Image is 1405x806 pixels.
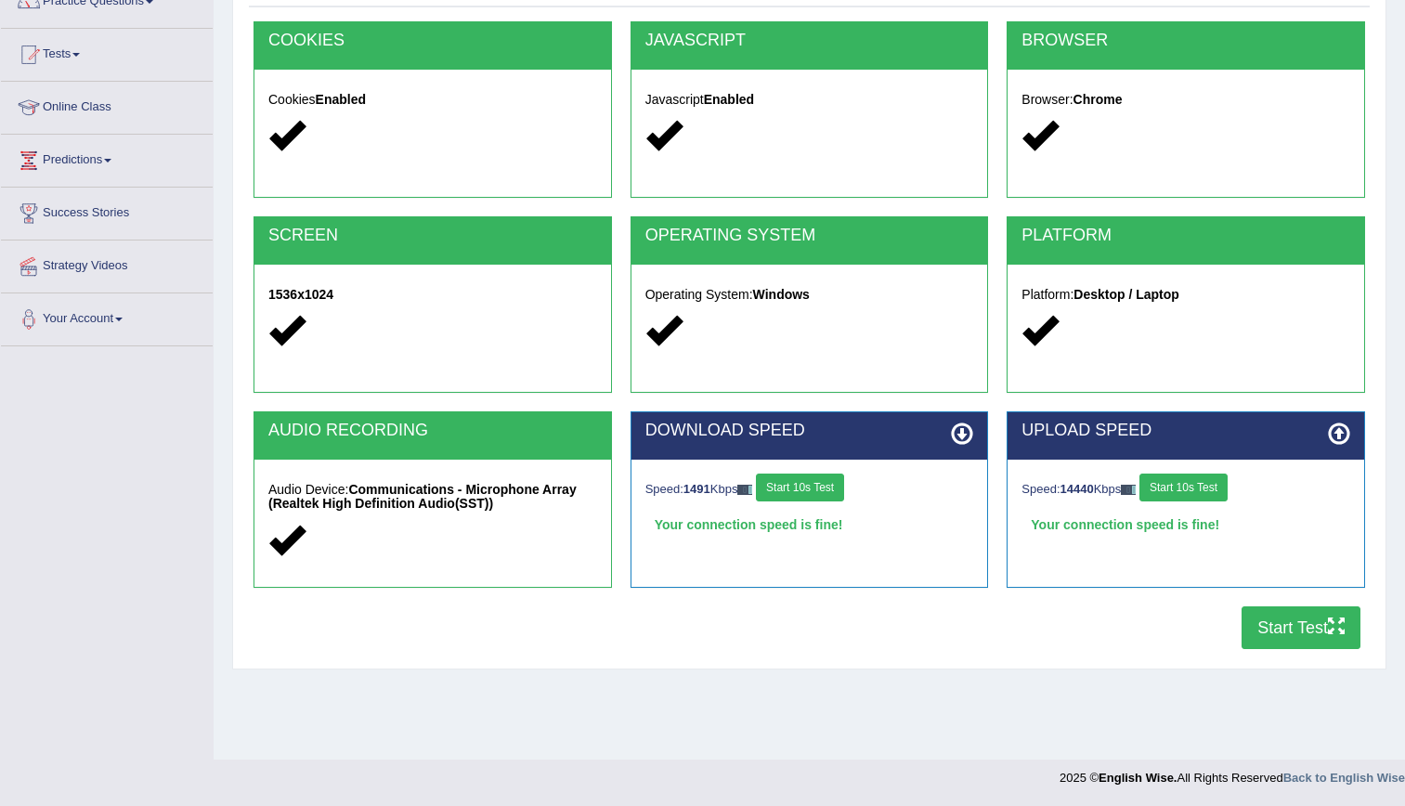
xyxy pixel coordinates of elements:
h2: PLATFORM [1021,227,1350,245]
div: Speed: Kbps [1021,474,1350,506]
h2: SCREEN [268,227,597,245]
img: ajax-loader-fb-connection.gif [737,485,752,495]
h5: Audio Device: [268,483,597,512]
h5: Javascript [645,93,974,107]
h2: UPLOAD SPEED [1021,422,1350,440]
h5: Cookies [268,93,597,107]
a: Tests [1,29,213,75]
h5: Browser: [1021,93,1350,107]
button: Start Test [1242,606,1360,649]
h5: Operating System: [645,288,974,302]
a: Predictions [1,135,213,181]
strong: Chrome [1073,92,1123,107]
h2: AUDIO RECORDING [268,422,597,440]
a: Strategy Videos [1,240,213,287]
h2: DOWNLOAD SPEED [645,422,974,440]
strong: Enabled [704,92,754,107]
h2: JAVASCRIPT [645,32,974,50]
img: ajax-loader-fb-connection.gif [1121,485,1136,495]
strong: Desktop / Laptop [1073,287,1179,302]
a: Back to English Wise [1283,771,1405,785]
strong: Communications - Microphone Array (Realtek High Definition Audio(SST)) [268,482,577,511]
strong: English Wise. [1099,771,1177,785]
button: Start 10s Test [1139,474,1228,501]
strong: 1491 [683,482,710,496]
a: Your Account [1,293,213,340]
h5: Platform: [1021,288,1350,302]
div: 2025 © All Rights Reserved [1060,760,1405,786]
div: Your connection speed is fine! [645,511,974,539]
strong: 14440 [1060,482,1094,496]
strong: 1536x1024 [268,287,333,302]
h2: OPERATING SYSTEM [645,227,974,245]
a: Success Stories [1,188,213,234]
div: Your connection speed is fine! [1021,511,1350,539]
h2: BROWSER [1021,32,1350,50]
strong: Windows [753,287,810,302]
div: Speed: Kbps [645,474,974,506]
strong: Enabled [316,92,366,107]
button: Start 10s Test [756,474,844,501]
h2: COOKIES [268,32,597,50]
a: Online Class [1,82,213,128]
